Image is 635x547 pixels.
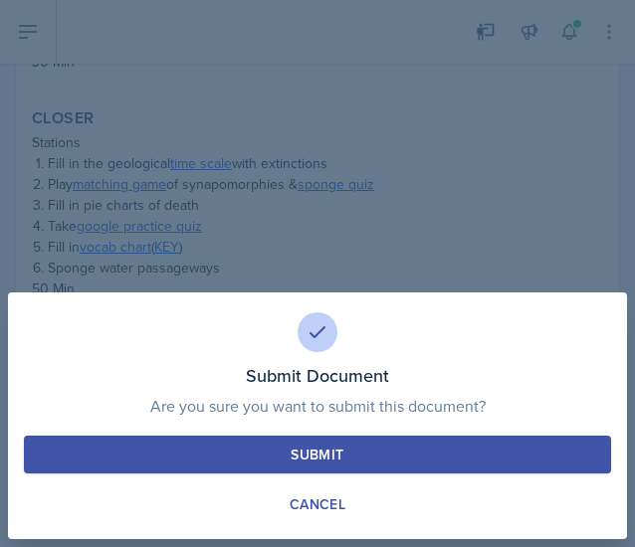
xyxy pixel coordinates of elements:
[24,396,611,416] p: Are you sure you want to submit this document?
[291,445,343,464] div: Submit
[290,494,345,514] div: Cancel
[24,436,611,473] button: Submit
[24,485,611,523] button: Cancel
[24,364,611,388] h3: Submit Document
